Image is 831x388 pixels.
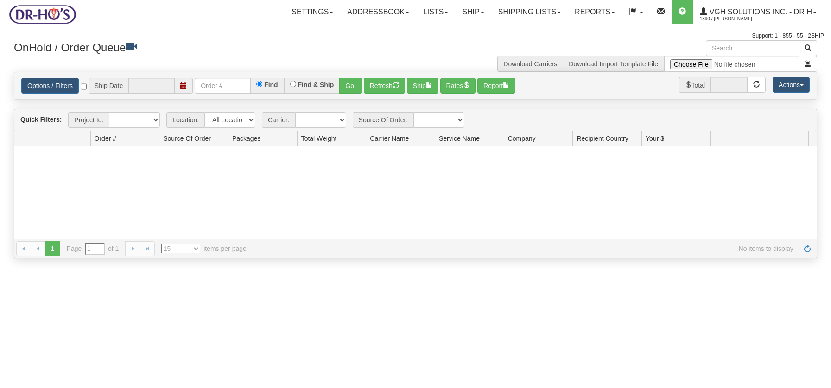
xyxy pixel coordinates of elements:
[370,134,409,143] span: Carrier Name
[285,0,340,24] a: Settings
[298,81,334,88] label: Find & Ship
[232,134,260,143] span: Packages
[799,40,817,56] button: Search
[477,78,515,94] button: Report
[339,78,362,94] button: Go!
[264,81,278,88] label: Find
[455,0,491,24] a: Ship
[7,32,824,40] div: Support: 1 - 855 - 55 - 2SHIP
[407,78,438,94] button: Ship
[163,134,211,143] span: Source Of Order
[262,112,295,128] span: Carrier:
[7,2,78,26] img: logo1890.jpg
[166,112,204,128] span: Location:
[440,78,476,94] button: Rates
[340,0,416,24] a: Addressbook
[800,241,815,256] a: Refresh
[693,0,824,24] a: VGH Solutions Inc. - Dr H 1890 / [PERSON_NAME]
[679,77,711,93] span: Total
[664,56,799,72] input: Import
[14,40,409,54] h3: OnHold / Order Queue
[353,112,414,128] span: Source Of Order:
[364,78,405,94] button: Refresh
[508,134,536,143] span: Company
[68,112,109,128] span: Project Id:
[14,109,817,131] div: grid toolbar
[21,78,79,94] a: Options / Filters
[67,243,119,255] span: Page of 1
[568,0,622,24] a: Reports
[195,78,250,94] input: Order #
[773,77,810,93] button: Actions
[301,134,337,143] span: Total Weight
[260,244,793,253] span: No items to display
[646,134,664,143] span: Your $
[439,134,480,143] span: Service Name
[20,115,62,124] label: Quick Filters:
[89,78,128,94] span: Ship Date
[503,60,557,68] a: Download Carriers
[491,0,568,24] a: Shipping lists
[569,60,658,68] a: Download Import Template File
[416,0,455,24] a: Lists
[95,134,116,143] span: Order #
[707,8,812,16] span: VGH Solutions Inc. - Dr H
[161,244,247,253] span: items per page
[706,40,799,56] input: Search
[700,14,769,24] span: 1890 / [PERSON_NAME]
[577,134,628,143] span: Recipient Country
[45,241,60,256] span: 1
